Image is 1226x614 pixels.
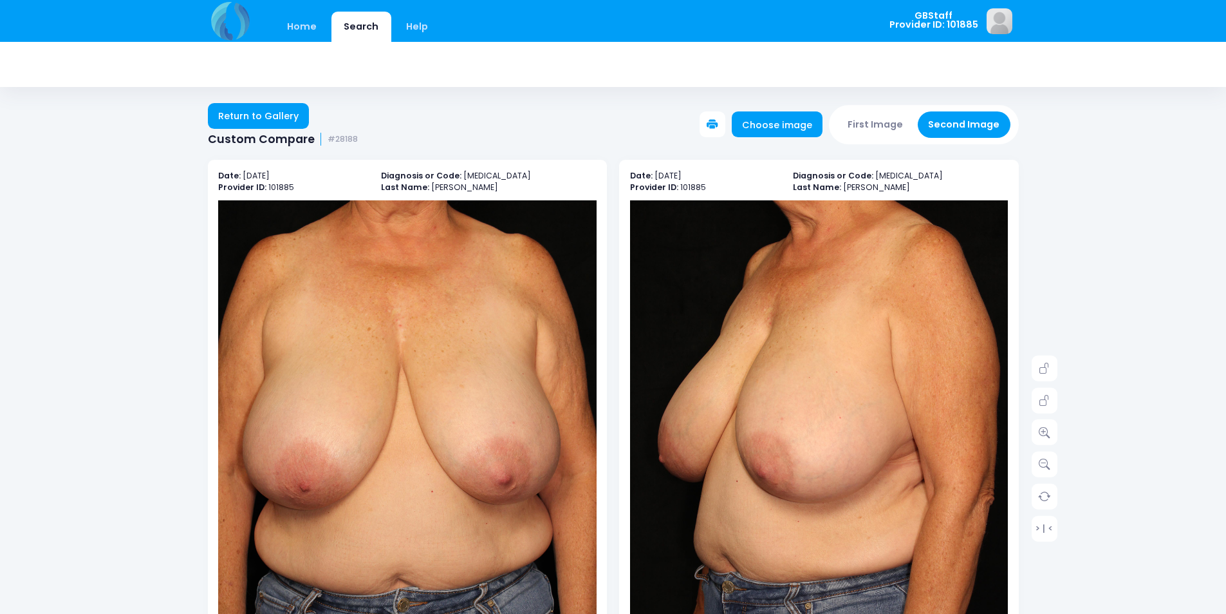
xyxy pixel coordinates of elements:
[630,170,653,181] b: Date:
[837,111,914,138] button: First Image
[393,12,440,42] a: Help
[208,133,315,146] span: Custom Compare
[331,12,391,42] a: Search
[218,170,241,181] b: Date:
[793,182,841,193] b: Last Name:
[793,170,1008,182] p: [MEDICAL_DATA]
[630,182,781,194] p: 101885
[1032,515,1057,541] a: > | <
[208,103,310,129] a: Return to Gallery
[987,8,1012,34] img: image
[381,182,597,194] p: [PERSON_NAME]
[218,182,369,194] p: 101885
[218,170,369,182] p: [DATE]
[732,111,823,137] a: Choose image
[275,12,330,42] a: Home
[889,11,978,30] span: GBStaff Provider ID: 101885
[918,111,1010,138] button: Second Image
[381,170,461,181] b: Diagnosis or Code:
[793,182,1008,194] p: [PERSON_NAME]
[381,182,429,193] b: Last Name:
[328,135,358,144] small: #28188
[630,170,781,182] p: [DATE]
[218,182,266,193] b: Provider ID:
[381,170,597,182] p: [MEDICAL_DATA]
[630,182,678,193] b: Provider ID:
[793,170,873,181] b: Diagnosis or Code:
